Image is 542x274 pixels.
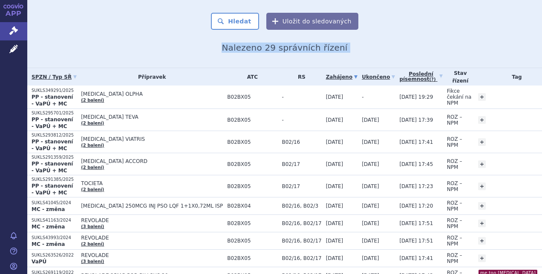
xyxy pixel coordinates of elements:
span: [MEDICAL_DATA] VIATRIS [81,136,223,142]
span: [DATE] [362,117,379,123]
span: B02BX05 [227,183,277,189]
span: B02/17 [282,183,321,189]
span: B02BX05 [227,161,277,167]
span: ROZ – NPM [447,136,462,148]
strong: PP - stanovení - VaPÚ + MC [32,139,73,151]
span: Fikce čekání na NPM [447,88,472,106]
strong: VaPÚ [32,259,46,265]
span: [DATE] [326,161,343,167]
span: [DATE] [326,238,343,244]
p: SUKLS43993/2024 [32,235,77,241]
p: SUKLS41045/2024 [32,200,77,206]
span: B02/17 [282,161,321,167]
span: B02/16, B02/17 [282,220,321,226]
span: [MEDICAL_DATA] TEVA [81,114,223,120]
span: [DATE] 17:51 [399,220,433,226]
th: RS [277,68,321,86]
span: ROZ – NPM [447,217,462,229]
p: SUKLS291359/2025 [32,154,77,160]
a: SPZN / Typ SŘ [32,71,77,83]
strong: MC - změna [32,241,65,247]
span: B02BX05 [227,255,277,261]
a: + [478,220,486,227]
strong: PP - stanovení - VaPÚ + MC [32,161,73,174]
a: Poslednípísemnost(?) [399,68,442,86]
strong: PP - stanovení - VaPÚ + MC [32,183,73,196]
span: [DATE] 17:23 [399,183,433,189]
span: B02BX05 [227,94,277,100]
button: Hledat [211,13,259,30]
span: [DATE] 17:20 [399,203,433,209]
a: + [478,116,486,124]
span: [DATE] [326,117,343,123]
span: [DATE] [362,238,379,244]
span: [MEDICAL_DATA] ACCORD [81,158,223,164]
a: + [478,254,486,262]
a: (3 balení) [81,224,104,229]
span: ROZ – NPM [447,158,462,170]
span: [DATE] 17:51 [399,238,433,244]
a: Ukončeno [362,71,395,83]
abbr: (?) [430,77,436,82]
th: Přípravek [77,68,223,86]
span: ROZ – NPM [447,180,462,192]
strong: PP - stanovení - VaPÚ + MC [32,117,73,129]
a: + [478,183,486,190]
p: SUKLS291385/2025 [32,177,77,183]
span: [DATE] [362,139,379,145]
span: [DATE] 17:45 [399,161,433,167]
span: [DATE] 19:29 [399,94,433,100]
p: SUKLS293812/2025 [32,132,77,138]
strong: PP - stanovení - VaPÚ + MC [32,94,73,107]
span: [DATE] [326,203,343,209]
a: (3 balení) [81,259,104,264]
a: + [478,160,486,168]
strong: MC - změna [32,206,65,212]
span: [DATE] 17:41 [399,139,433,145]
a: + [478,237,486,245]
span: [DATE] [362,161,379,167]
span: [MEDICAL_DATA] 250MCG INJ PSO LQF 1+1X0,72ML ISP [81,203,223,209]
a: (2 balení) [81,98,104,103]
th: ATC [223,68,277,86]
span: [MEDICAL_DATA] OLPHA [81,91,223,97]
p: SUKLS295701/2025 [32,110,77,116]
span: [DATE] 17:41 [399,255,433,261]
span: [DATE] [362,255,379,261]
span: B02BX05 [227,220,277,226]
a: (2 balení) [81,242,104,246]
a: + [478,202,486,210]
span: B02/16, B02/17 [282,255,321,261]
a: (2 balení) [81,143,104,148]
th: Stav řízení [443,68,474,86]
span: REVOLADE [81,235,223,241]
span: REVOLADE [81,252,223,258]
a: Zahájeno [326,71,357,83]
span: B02BX05 [227,139,277,145]
a: + [478,93,486,101]
span: [DATE] 17:39 [399,117,433,123]
a: (2 balení) [81,121,104,126]
span: REVOLADE [81,217,223,223]
span: [DATE] [362,220,379,226]
span: TOCIETA [81,180,223,186]
span: [DATE] [326,220,343,226]
span: ROZ – NPM [447,200,462,212]
span: [DATE] [362,183,379,189]
p: SUKLS263526/2022 [32,252,77,258]
span: B02BX04 [227,203,277,209]
a: (2 balení) [81,165,104,170]
button: Uložit do sledovaných [266,13,358,30]
p: SUKLS349291/2025 [32,88,77,94]
span: B02BX05 [227,238,277,244]
span: B02/16 [282,139,321,145]
span: [DATE] [326,255,343,261]
span: [DATE] [326,94,343,100]
span: [DATE] [326,139,343,145]
strong: MC - změna [32,224,65,230]
span: B02/16, B02/17 [282,238,321,244]
span: ROZ – NPM [447,235,462,247]
span: B02BX05 [227,117,277,123]
span: - [362,94,363,100]
p: SUKLS41163/2024 [32,217,77,223]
